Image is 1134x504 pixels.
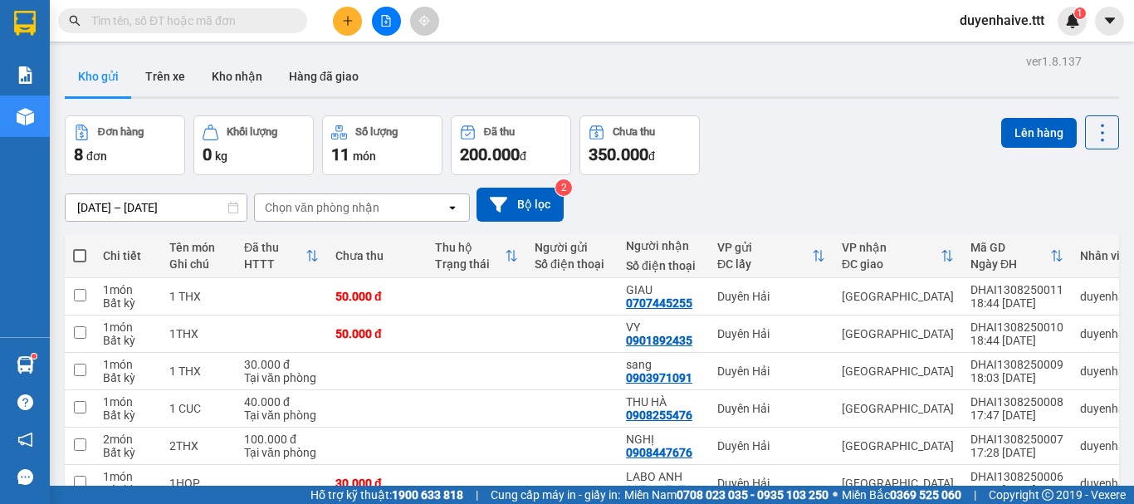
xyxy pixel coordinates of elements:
[335,290,418,303] div: 50.000 đ
[17,469,33,485] span: message
[244,395,319,409] div: 40.000 đ
[970,433,1063,446] div: DHAI1308250007
[626,259,701,272] div: Số điện thoại
[103,433,153,446] div: 2 món
[65,56,132,96] button: Kho gửi
[132,56,198,96] button: Trên xe
[624,486,829,504] span: Miền Nam
[970,446,1063,459] div: 17:28 [DATE]
[98,126,144,138] div: Đơn hàng
[335,477,418,490] div: 30.000 đ
[353,149,376,163] span: món
[451,115,571,175] button: Đã thu200.000đ
[842,477,954,490] div: [GEOGRAPHIC_DATA]
[17,108,34,125] img: warehouse-icon
[890,488,961,502] strong: 0369 525 060
[970,358,1063,371] div: DHAI1308250009
[310,486,463,504] span: Hỗ trợ kỹ thuật:
[477,188,564,222] button: Bộ lọc
[103,446,153,459] div: Bất kỳ
[227,126,277,138] div: Khối lượng
[648,149,655,163] span: đ
[103,483,153,497] div: Bất kỳ
[717,241,812,254] div: VP gửi
[842,241,941,254] div: VP nhận
[103,334,153,347] div: Bất kỳ
[717,290,825,303] div: Duyên Hải
[103,409,153,422] div: Bất kỳ
[342,15,354,27] span: plus
[970,321,1063,334] div: DHAI1308250010
[717,477,825,490] div: Duyên Hải
[484,126,515,138] div: Đã thu
[970,483,1063,497] div: 17:27 [DATE]
[491,486,620,504] span: Cung cấp máy in - giấy in:
[331,144,349,164] span: 11
[970,334,1063,347] div: 18:44 [DATE]
[717,402,825,415] div: Duyên Hải
[14,11,36,36] img: logo-vxr
[589,144,648,164] span: 350.000
[244,433,319,446] div: 100.000 đ
[1026,52,1082,71] div: ver 1.8.137
[333,7,362,36] button: plus
[103,249,153,262] div: Chi tiết
[626,283,701,296] div: GIAU
[555,179,572,196] sup: 2
[265,199,379,216] div: Chọn văn phòng nhận
[626,409,692,422] div: 0908255476
[410,7,439,36] button: aim
[276,56,372,96] button: Hàng đã giao
[626,321,701,334] div: VY
[476,486,478,504] span: |
[169,327,227,340] div: 1THX
[435,241,505,254] div: Thu hộ
[91,12,287,30] input: Tìm tên, số ĐT hoặc mã đơn
[74,144,83,164] span: 8
[66,194,247,221] input: Select a date range.
[169,290,227,303] div: 1 THX
[372,7,401,36] button: file-add
[946,10,1058,31] span: duyenhaive.ttt
[169,257,227,271] div: Ghi chú
[626,395,701,409] div: THU HÀ
[17,394,33,410] span: question-circle
[244,358,319,371] div: 30.000 đ
[1074,7,1086,19] sup: 1
[103,395,153,409] div: 1 món
[65,115,185,175] button: Đơn hàng8đơn
[833,234,962,278] th: Toggle SortBy
[970,257,1050,271] div: Ngày ĐH
[103,470,153,483] div: 1 món
[962,234,1072,278] th: Toggle SortBy
[198,56,276,96] button: Kho nhận
[86,149,107,163] span: đơn
[1095,7,1124,36] button: caret-down
[535,241,609,254] div: Người gửi
[103,283,153,296] div: 1 món
[626,433,701,446] div: NGHỊ
[842,327,954,340] div: [GEOGRAPHIC_DATA]
[103,321,153,334] div: 1 món
[970,395,1063,409] div: DHAI1308250008
[244,241,305,254] div: Đã thu
[626,296,692,310] div: 0707445255
[103,358,153,371] div: 1 món
[169,402,227,415] div: 1 CUC
[193,115,314,175] button: Khối lượng0kg
[842,439,954,453] div: [GEOGRAPHIC_DATA]
[970,296,1063,310] div: 18:44 [DATE]
[17,356,34,374] img: warehouse-icon
[833,492,838,498] span: ⚪️
[842,486,961,504] span: Miền Bắc
[169,241,227,254] div: Tên món
[446,201,459,214] svg: open
[244,371,319,384] div: Tại văn phòng
[842,402,954,415] div: [GEOGRAPHIC_DATA]
[169,439,227,453] div: 2THX
[1102,13,1117,28] span: caret-down
[1077,7,1083,19] span: 1
[970,283,1063,296] div: DHAI1308250011
[970,409,1063,422] div: 17:47 [DATE]
[244,409,319,422] div: Tại văn phòng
